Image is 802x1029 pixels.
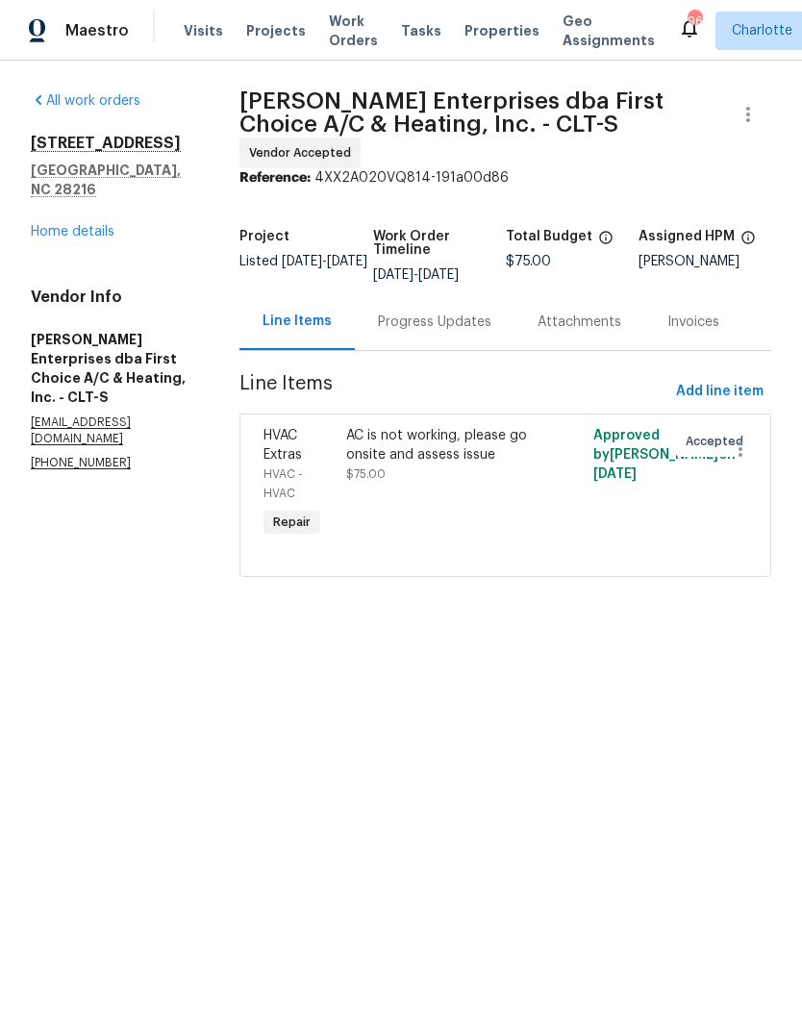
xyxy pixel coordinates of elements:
[639,255,771,268] div: [PERSON_NAME]
[401,24,441,38] span: Tasks
[373,268,414,282] span: [DATE]
[239,89,664,136] span: [PERSON_NAME] Enterprises dba First Choice A/C & Heating, Inc. - CLT-S
[31,94,140,108] a: All work orders
[265,513,318,532] span: Repair
[732,21,792,40] span: Charlotte
[65,21,129,40] span: Maestro
[31,288,193,307] h4: Vendor Info
[688,12,701,31] div: 96
[593,467,637,481] span: [DATE]
[593,429,736,481] span: Approved by [PERSON_NAME] on
[686,432,751,451] span: Accepted
[239,230,289,243] h5: Project
[239,168,771,188] div: 4XX2A020VQ814-191a00d86
[239,255,367,268] span: Listed
[464,21,539,40] span: Properties
[676,380,764,404] span: Add line item
[668,374,771,410] button: Add line item
[740,230,756,255] span: The hpm assigned to this work order.
[418,268,459,282] span: [DATE]
[667,313,719,332] div: Invoices
[31,225,114,238] a: Home details
[346,468,386,480] span: $75.00
[598,230,614,255] span: The total cost of line items that have been proposed by Opendoor. This sum includes line items th...
[249,143,359,163] span: Vendor Accepted
[184,21,223,40] span: Visits
[329,12,378,50] span: Work Orders
[239,374,668,410] span: Line Items
[263,429,302,462] span: HVAC Extras
[373,268,459,282] span: -
[506,230,592,243] h5: Total Budget
[378,313,491,332] div: Progress Updates
[31,330,193,407] h5: [PERSON_NAME] Enterprises dba First Choice A/C & Heating, Inc. - CLT-S
[282,255,367,268] span: -
[563,12,655,50] span: Geo Assignments
[506,255,551,268] span: $75.00
[263,468,303,499] span: HVAC - HVAC
[639,230,735,243] h5: Assigned HPM
[346,426,540,464] div: AC is not working, please go onsite and assess issue
[246,21,306,40] span: Projects
[263,312,332,331] div: Line Items
[538,313,621,332] div: Attachments
[239,171,311,185] b: Reference:
[327,255,367,268] span: [DATE]
[373,230,506,257] h5: Work Order Timeline
[282,255,322,268] span: [DATE]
